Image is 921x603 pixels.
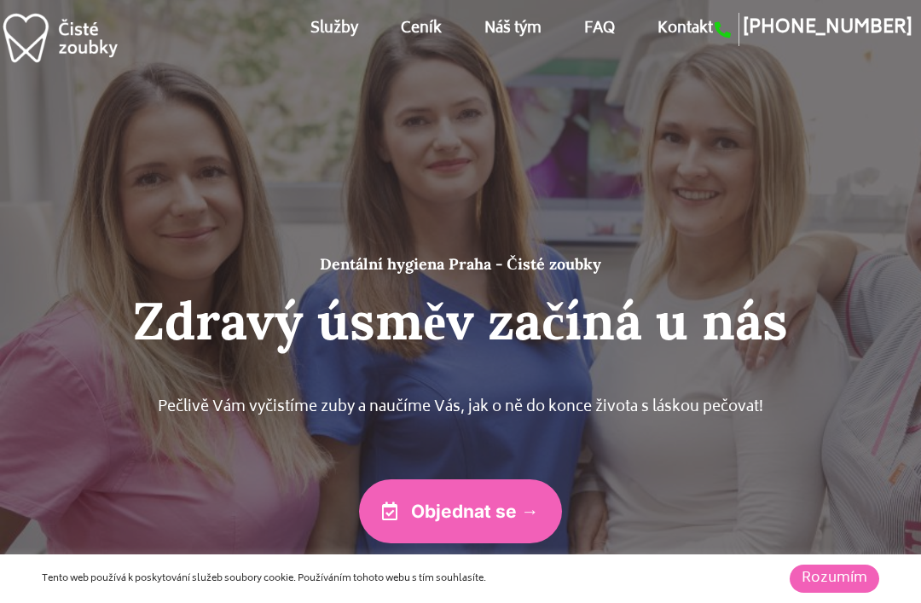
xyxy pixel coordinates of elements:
[731,13,912,46] span: [PHONE_NUMBER]
[790,565,879,593] a: Rozumím
[411,502,539,520] span: Objednat se →
[359,479,562,543] a: Objednat se →
[42,571,628,587] div: Tento web používá k poskytování služeb soubory cookie. Používáním tohoto webu s tím souhlasíte.
[739,13,912,46] a: [PHONE_NUMBER]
